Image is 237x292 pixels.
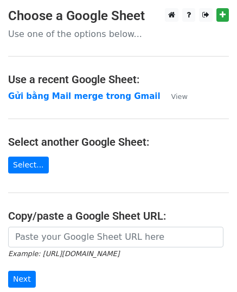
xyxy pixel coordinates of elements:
[8,271,36,288] input: Next
[8,73,229,86] h4: Use a recent Google Sheet:
[8,135,229,148] h4: Select another Google Sheet:
[8,227,223,247] input: Paste your Google Sheet URL here
[171,92,188,101] small: View
[8,8,229,24] h3: Choose a Google Sheet
[161,91,188,101] a: View
[8,250,119,258] small: Example: [URL][DOMAIN_NAME]
[8,209,229,222] h4: Copy/paste a Google Sheet URL:
[8,28,229,40] p: Use one of the options below...
[8,157,49,173] a: Select...
[8,91,161,101] a: Gửi bằng Mail merge trong Gmail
